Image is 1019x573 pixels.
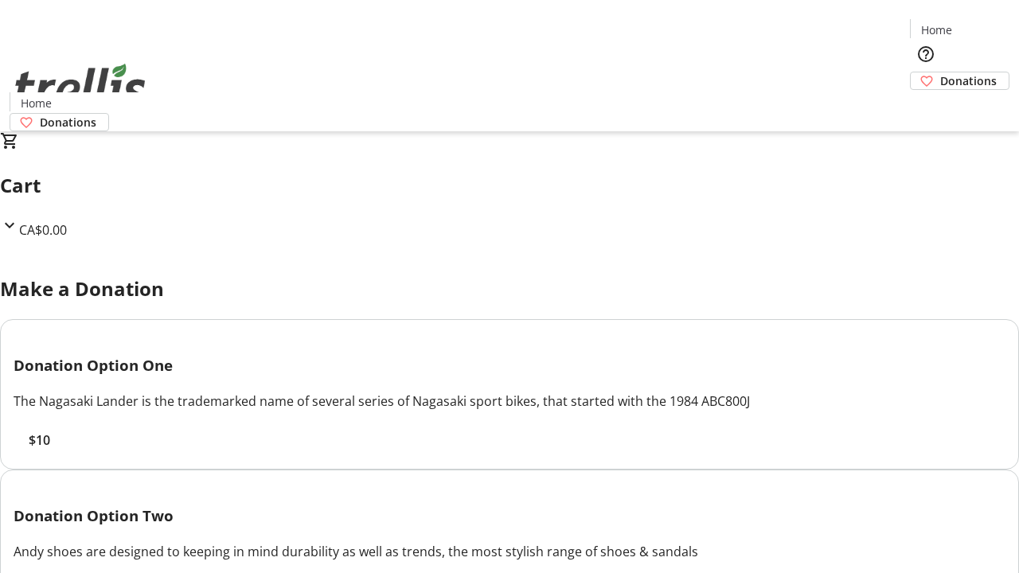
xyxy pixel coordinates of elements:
button: Help [910,38,942,70]
a: Home [10,95,61,111]
div: The Nagasaki Lander is the trademarked name of several series of Nagasaki sport bikes, that start... [14,392,1005,411]
span: CA$0.00 [19,221,67,239]
a: Home [911,21,962,38]
span: Donations [40,114,96,131]
a: Donations [910,72,1009,90]
span: Home [921,21,952,38]
img: Orient E2E Organization 2vYDa0Q0Vt's Logo [10,46,151,126]
button: $10 [14,431,64,450]
h3: Donation Option Two [14,505,1005,527]
button: Cart [910,90,942,122]
h3: Donation Option One [14,354,1005,376]
span: Donations [940,72,997,89]
span: Home [21,95,52,111]
span: $10 [29,431,50,450]
a: Donations [10,113,109,131]
div: Andy shoes are designed to keeping in mind durability as well as trends, the most stylish range o... [14,542,1005,561]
